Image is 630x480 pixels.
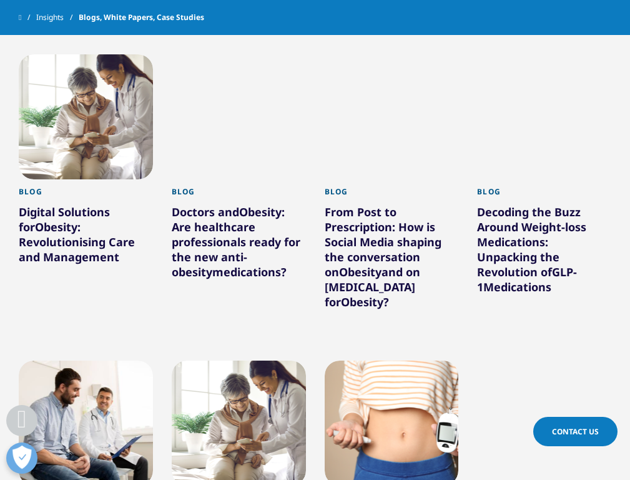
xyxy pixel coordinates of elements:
[79,6,204,29] span: Blogs, White Papers, Case Studies
[339,264,381,279] span: Obesity
[19,187,153,204] div: Blog
[172,187,306,204] div: Blog
[341,294,383,309] span: Obesity
[533,417,618,446] a: Contact Us
[477,179,611,326] a: Blog Decoding the Buzz Around Weight-loss Medications: Unpacking the Revolution ofGLP-1Medications
[552,426,599,437] span: Contact Us
[6,442,37,474] button: Open Preferences
[19,179,153,296] a: Blog Digital Solutions forObesity: Revolutionising Care and Management
[36,6,79,29] a: Insights
[325,179,459,341] a: Blog From Post to Prescription: How is Social Media shaping the conversation onObesityand on [MED...
[325,187,459,204] div: Blog
[172,204,306,284] div: Doctors and : Are healthcare professionals ready for the new anti- medications?
[239,204,282,219] span: Obesity
[477,204,611,299] div: Decoding the Buzz Around Weight-loss Medications: Unpacking the Revolution of Medications
[172,264,212,279] span: obesity
[477,187,611,204] div: Blog
[19,204,153,269] div: Digital Solutions for : Revolutionising Care and Management
[35,219,77,234] span: Obesity
[477,264,577,294] span: GLP-1
[325,204,459,314] div: From Post to Prescription: How is Social Media shaping the conversation on and on [MEDICAL_DATA] ...
[172,179,306,311] a: Blog Doctors andObesity: Are healthcare professionals ready for the new anti-obesitymedications?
